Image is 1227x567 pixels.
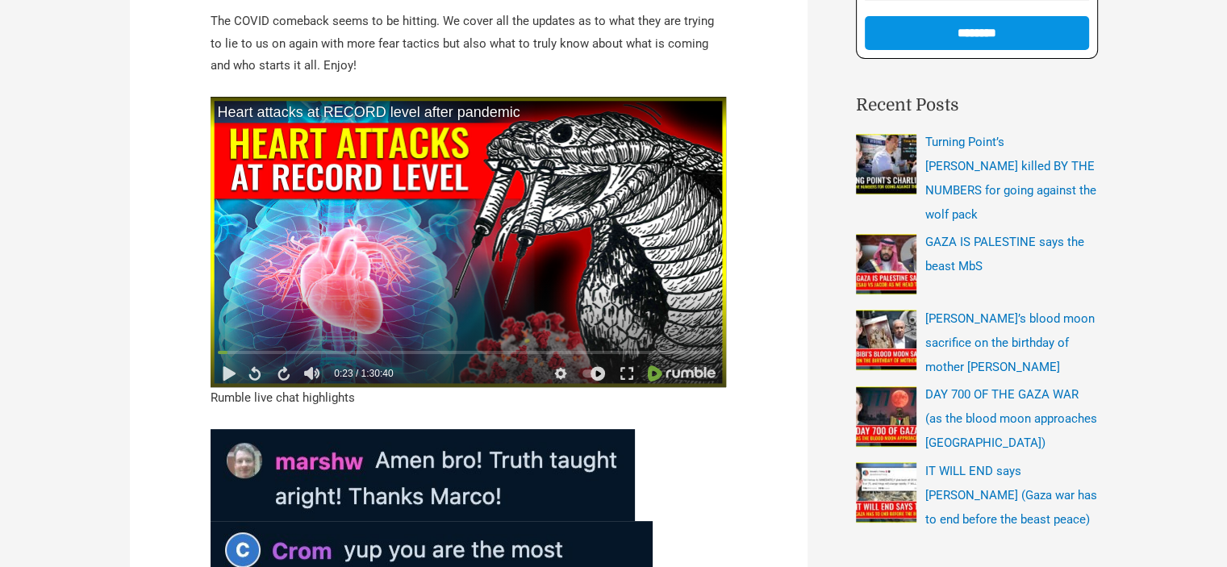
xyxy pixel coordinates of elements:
[211,97,727,128] a: Heart attacks at RECORD level after pandemic
[239,361,268,386] div: Rewind
[925,464,1097,527] a: IT WILL END says [PERSON_NAME] (Gaza war has to end before the beast peace)
[211,387,727,410] p: Rumble live chat highlights
[925,387,1097,450] a: DAY 700 OF THE GAZA WAR (as the blood moon approaches [GEOGRAPHIC_DATA])
[925,235,1084,273] a: GAZA IS PALESTINE says the beast MbS
[546,361,575,386] div: Playback settings
[612,361,641,386] div: Toggle fullscreen
[856,130,1098,532] nav: Recent Posts
[925,135,1096,222] a: Turning Point’s [PERSON_NAME] killed BY THE NUMBERS for going against the wolf pack
[575,361,612,386] div: Autoplay
[268,361,297,386] div: Fast forward
[925,311,1095,374] a: [PERSON_NAME]’s blood moon sacrifice on the birthday of mother [PERSON_NAME]
[211,10,727,78] p: The COVID comeback seems to be hitting. We cover all the updates as to what they are trying to li...
[856,93,1098,119] h2: Recent Posts
[334,368,393,379] span: 0:23 / 1:30:40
